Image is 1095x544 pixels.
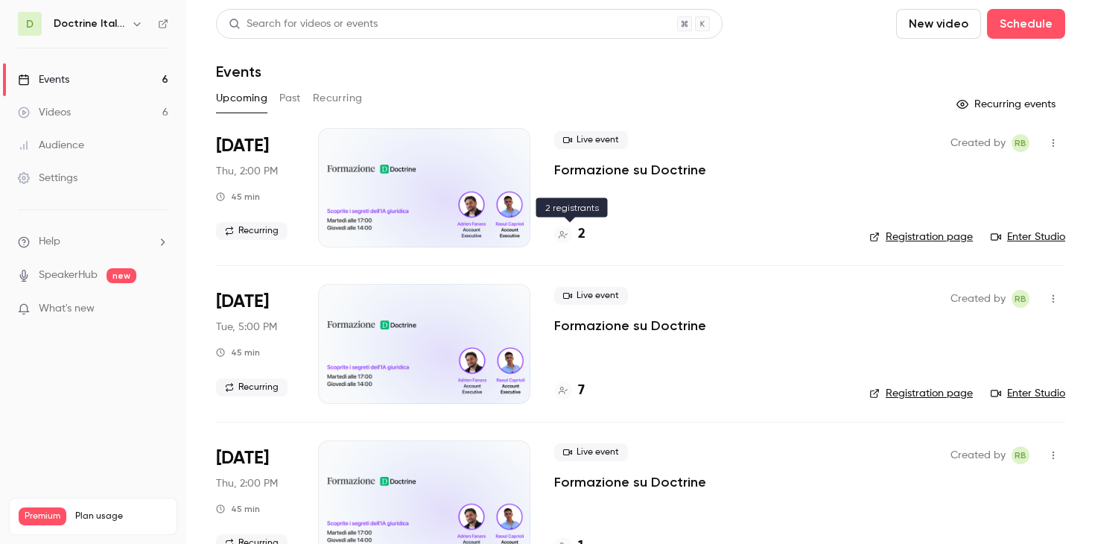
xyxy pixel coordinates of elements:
button: Upcoming [216,86,267,110]
span: RB [1015,290,1026,308]
span: Thu, 2:00 PM [216,164,278,179]
span: Live event [554,287,628,305]
div: 45 min [216,347,260,358]
div: Audience [18,138,84,153]
span: Created by [950,446,1006,464]
span: Romain Ballereau [1012,446,1029,464]
span: Premium [19,507,66,525]
span: Recurring [216,222,288,240]
h6: Doctrine Italia Formation Avocat [54,16,125,31]
button: Past [279,86,301,110]
span: RB [1015,446,1026,464]
span: Thu, 2:00 PM [216,476,278,491]
a: 2 [554,224,585,244]
a: Registration page [869,230,973,244]
div: Events [18,72,69,87]
h4: 2 [578,224,585,244]
h4: 7 [578,381,585,401]
span: Created by [950,290,1006,308]
span: Live event [554,131,628,149]
div: Settings [18,171,77,186]
span: Tue, 5:00 PM [216,320,277,335]
button: Recurring [313,86,363,110]
a: Enter Studio [991,230,1065,244]
button: New video [896,9,981,39]
h1: Events [216,63,261,80]
span: Created by [950,134,1006,152]
span: Help [39,234,60,250]
span: new [107,268,136,283]
span: [DATE] [216,290,269,314]
span: [DATE] [216,446,269,470]
button: Recurring events [950,92,1065,116]
a: Formazione su Doctrine [554,473,706,491]
span: Live event [554,443,628,461]
a: Formazione su Doctrine [554,317,706,335]
a: Enter Studio [991,386,1065,401]
iframe: Noticeable Trigger [150,303,168,316]
span: What's new [39,301,95,317]
a: Formazione su Doctrine [554,161,706,179]
a: 7 [554,381,585,401]
div: Search for videos or events [229,16,378,32]
div: Oct 2 Thu, 2:00 PM (Europe/Paris) [216,128,294,247]
span: RB [1015,134,1026,152]
button: Schedule [987,9,1065,39]
span: [DATE] [216,134,269,158]
span: Romain Ballereau [1012,290,1029,308]
span: Recurring [216,379,288,396]
a: SpeakerHub [39,268,98,283]
span: D [26,16,34,32]
div: Oct 7 Tue, 5:00 PM (Europe/Paris) [216,284,294,403]
span: Plan usage [75,510,168,522]
a: Registration page [869,386,973,401]
li: help-dropdown-opener [18,234,168,250]
div: 45 min [216,191,260,203]
div: Videos [18,105,71,120]
span: Romain Ballereau [1012,134,1029,152]
div: 45 min [216,503,260,515]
